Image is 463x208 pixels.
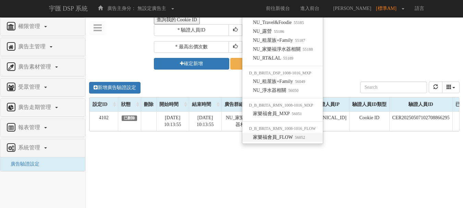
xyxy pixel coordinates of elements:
[286,88,298,93] small: 56050
[292,20,304,25] small: 55185
[301,47,313,52] small: 55188
[253,78,305,85] span: NU_租屋族+Family
[107,6,136,11] span: 廣告主身分：
[389,111,452,131] td: CER20250507102708866295
[330,6,375,11] span: [PERSON_NAME]
[306,111,349,131] td: [TECHNICAL_ID]
[293,135,305,140] small: 56052
[154,15,200,24] button: 查詢我的 Cookie ID
[16,84,44,90] span: 受眾管理
[90,111,118,131] td: 4102
[5,143,80,154] a: 系統管理
[253,110,302,117] span: 家樂福會員_MXP
[5,122,80,133] a: 報表管理
[442,82,460,93] button: columns
[272,29,284,34] small: 55186
[90,98,118,111] div: 設定ID
[189,111,221,131] td: [DATE] 10:13:55
[89,82,141,94] a: 新增廣告驗證設定
[5,82,80,93] a: 受眾管理
[154,58,229,70] button: 確定新增
[350,98,389,111] div: 驗證人員ID類型
[253,46,313,53] span: NU_家樂福淨水器相關
[157,98,189,111] div: 開始時間
[222,98,264,111] div: 廣告群組名稱
[249,71,312,75] span: D_B_BRITA_DSP_1008-1016_MXP
[122,115,137,121] span: 已刪除
[230,58,306,70] a: 取消
[253,134,305,141] span: 家樂福會員_FLOW
[137,6,166,11] span: 無設定廣告主
[253,55,293,62] span: NU_RT&LAL
[293,38,305,43] small: 55187
[306,98,349,111] div: 驗證人員IP
[5,161,39,167] a: 廣告驗證設定
[189,98,221,111] div: 結束時間
[360,82,427,93] input: Search
[16,23,44,29] span: 權限管理
[118,98,141,111] div: 狀態
[281,56,293,61] small: 55189
[249,126,316,131] span: D_B_BRITA_RMN_1008-1016_FLOW
[390,98,452,111] div: 驗證人員ID
[253,19,304,26] span: NU_Travel&Foodie
[253,87,298,94] span: NU_淨水器相關
[221,111,264,131] td: NU_家樂福淨水器相關
[16,64,54,70] span: 廣告素材管理
[376,6,400,11] span: [標準AM]
[16,104,54,110] span: 廣告走期管理
[249,103,313,108] span: D_B_BRITA_RMN_1008-1016_MXP
[5,62,80,73] a: 廣告素材管理
[253,28,284,35] span: NU_露營
[5,41,80,52] a: 廣告主管理
[141,98,156,111] div: 刪除
[349,111,389,131] td: Cookie ID
[5,21,80,32] a: 權限管理
[5,102,80,113] a: 廣告走期管理
[16,145,44,150] span: 系統管理
[442,82,460,93] div: Columns
[293,79,305,84] small: 56049
[16,124,44,130] span: 報表管理
[429,82,442,93] button: refresh
[16,44,49,49] span: 廣告主管理
[253,37,305,44] span: NU_租屋族+Family
[290,111,302,116] small: 56051
[156,111,189,131] td: [DATE] 10:13:55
